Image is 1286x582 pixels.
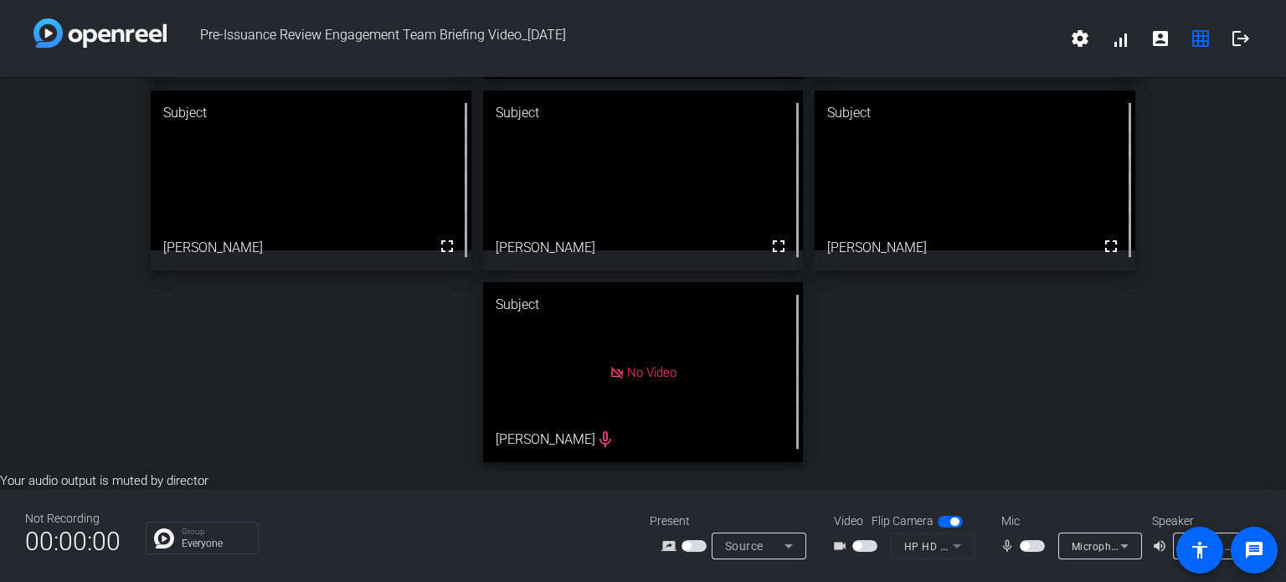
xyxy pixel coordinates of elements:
div: Subject [483,282,804,327]
span: Video [834,512,863,530]
span: Flip Camera [872,512,934,530]
mat-icon: message [1244,540,1264,560]
mat-icon: logout [1231,28,1251,49]
mat-icon: fullscreen [437,236,457,256]
img: Chat Icon [154,528,174,549]
div: Subject [483,90,804,136]
p: Everyone [182,538,249,549]
img: white-gradient.svg [33,18,167,48]
span: 00:00:00 [25,521,121,562]
mat-icon: grid_on [1191,28,1211,49]
mat-icon: volume_up [1152,536,1172,556]
mat-icon: settings [1070,28,1090,49]
mat-icon: account_box [1150,28,1170,49]
mat-icon: mic_none [1000,536,1020,556]
div: Subject [151,90,471,136]
span: No Video [627,365,676,380]
div: Not Recording [25,510,121,528]
span: Pre-Issuance Review Engagement Team Briefing Video_[DATE] [167,18,1060,59]
div: Speaker [1152,512,1253,530]
mat-icon: screen_share_outline [661,536,682,556]
mat-icon: videocam_outline [832,536,852,556]
mat-icon: fullscreen [1101,236,1121,256]
div: Present [650,512,817,530]
span: Source [725,539,764,553]
div: Mic [985,512,1152,530]
mat-icon: fullscreen [769,236,789,256]
div: Subject [815,90,1135,136]
button: signal_cellular_alt [1100,18,1140,59]
p: Group [182,528,249,536]
mat-icon: accessibility [1190,540,1210,560]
